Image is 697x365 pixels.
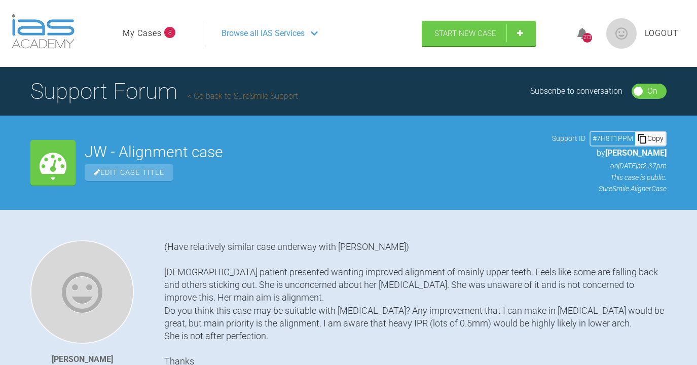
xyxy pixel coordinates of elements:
[552,172,667,183] p: This case is public.
[188,91,298,101] a: Go back to SureSmile Support
[12,14,75,49] img: logo-light.3e3ef733.png
[647,85,657,98] div: On
[552,183,667,194] p: SureSmile Aligner Case
[552,160,667,171] p: on [DATE] at 2:37pm
[30,240,134,344] img: Cathryn Sherlock
[605,148,667,158] span: [PERSON_NAME]
[645,27,679,40] a: Logout
[85,164,173,181] span: Edit Case Title
[552,133,585,144] span: Support ID
[164,27,175,38] span: 8
[85,144,543,160] h2: JW - Alignment case
[422,21,536,46] a: Start New Case
[30,74,298,109] h1: Support Forum
[591,133,635,144] div: # 7H8T1PPM
[552,147,667,160] p: by
[434,29,496,38] span: Start New Case
[606,18,637,49] img: profile.png
[530,85,622,98] div: Subscribe to conversation
[222,27,305,40] span: Browse all IAS Services
[582,33,592,43] div: 273
[635,132,666,145] div: Copy
[123,27,162,40] a: My Cases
